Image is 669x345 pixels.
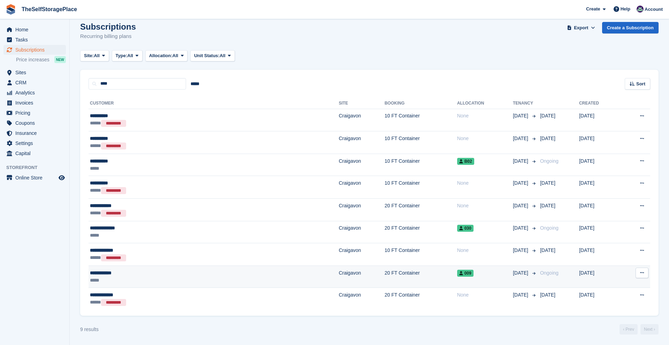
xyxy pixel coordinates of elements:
[15,25,57,34] span: Home
[457,112,513,120] div: None
[586,6,600,13] span: Create
[3,25,66,34] a: menu
[15,128,57,138] span: Insurance
[15,108,57,118] span: Pricing
[16,56,66,63] a: Price increases NEW
[339,243,385,266] td: Craigavon
[457,98,513,109] th: Allocation
[339,266,385,288] td: Craigavon
[57,174,66,182] a: Preview store
[579,266,620,288] td: [DATE]
[457,247,513,254] div: None
[80,50,109,62] button: Site: All
[513,98,537,109] th: Tenancy
[457,291,513,299] div: None
[579,288,620,310] td: [DATE]
[339,98,385,109] th: Site
[457,179,513,187] div: None
[385,98,457,109] th: Booking
[3,88,66,98] a: menu
[513,224,530,232] span: [DATE]
[385,221,457,243] td: 20 FT Container
[540,203,555,208] span: [DATE]
[645,6,663,13] span: Account
[385,243,457,266] td: 10 FT Container
[513,202,530,209] span: [DATE]
[540,158,559,164] span: Ongoing
[513,247,530,254] span: [DATE]
[3,98,66,108] a: menu
[513,179,530,187] span: [DATE]
[540,225,559,231] span: Ongoing
[112,50,143,62] button: Type: All
[579,199,620,221] td: [DATE]
[172,52,178,59] span: All
[540,292,555,298] span: [DATE]
[145,50,188,62] button: Allocation: All
[385,266,457,288] td: 20 FT Container
[457,225,474,232] span: 030
[15,88,57,98] span: Analytics
[80,326,99,333] div: 9 results
[457,270,474,277] span: 009
[15,35,57,45] span: Tasks
[94,52,100,59] span: All
[339,109,385,131] td: Craigavon
[15,68,57,77] span: Sites
[116,52,128,59] span: Type:
[15,118,57,128] span: Coupons
[579,109,620,131] td: [DATE]
[3,173,66,183] a: menu
[15,148,57,158] span: Capital
[579,221,620,243] td: [DATE]
[339,176,385,199] td: Craigavon
[457,202,513,209] div: None
[457,135,513,142] div: None
[385,131,457,154] td: 10 FT Container
[3,138,66,148] a: menu
[89,98,339,109] th: Customer
[6,4,16,15] img: stora-icon-8386f47178a22dfd0bd8f6a31ec36ba5ce8667c1dd55bd0f319d3a0aa187defe.svg
[513,135,530,142] span: [DATE]
[3,148,66,158] a: menu
[3,68,66,77] a: menu
[385,109,457,131] td: 10 FT Container
[640,324,659,335] a: Next
[80,22,136,31] h1: Subscriptions
[190,50,234,62] button: Unit Status: All
[15,98,57,108] span: Invoices
[457,158,474,165] span: b02
[6,164,69,171] span: Storefront
[513,291,530,299] span: [DATE]
[339,221,385,243] td: Craigavon
[3,128,66,138] a: menu
[15,78,57,87] span: CRM
[385,288,457,310] td: 20 FT Container
[579,154,620,176] td: [DATE]
[3,35,66,45] a: menu
[339,288,385,310] td: Craigavon
[194,52,220,59] span: Unit Status:
[513,158,530,165] span: [DATE]
[19,3,80,15] a: TheSelfStoragePlace
[579,131,620,154] td: [DATE]
[385,199,457,221] td: 20 FT Container
[385,154,457,176] td: 10 FT Container
[80,32,136,40] p: Recurring billing plans
[513,269,530,277] span: [DATE]
[15,138,57,148] span: Settings
[621,6,630,13] span: Help
[339,131,385,154] td: Craigavon
[3,118,66,128] a: menu
[3,108,66,118] a: menu
[16,56,49,63] span: Price increases
[602,22,659,33] a: Create a Subscription
[513,112,530,120] span: [DATE]
[540,180,555,186] span: [DATE]
[339,154,385,176] td: Craigavon
[3,45,66,55] a: menu
[540,247,555,253] span: [DATE]
[566,22,597,33] button: Export
[3,78,66,87] a: menu
[127,52,133,59] span: All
